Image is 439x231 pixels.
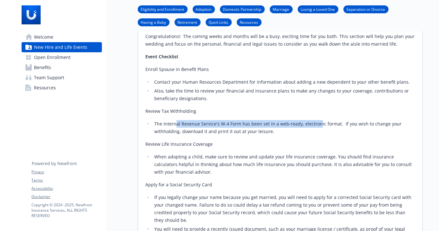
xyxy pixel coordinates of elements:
[22,52,102,62] a: Open Enrollment
[34,83,56,93] span: Resources
[146,66,415,73] p: Enroll Spouse in Benefit Plans
[138,19,170,25] a: Having a Baby
[22,62,102,73] a: Benefits
[32,194,102,200] a: Disclaimer
[22,83,102,93] a: Resources
[146,54,179,60] strong: Event Checklist
[298,6,338,12] a: Losing a Loved One
[34,52,71,62] span: Open Enrollment
[153,120,415,135] li: The Internal Revenue Service's W-4 Form has been set in a web-ready, electronic format. If you wi...
[32,169,102,175] a: Privacy
[153,78,415,86] li: Contact your Human Resources Department for information about adding a new dependent to your othe...
[22,42,102,52] a: New Hire and Life Events
[237,19,262,25] a: Resources
[32,186,102,191] a: Accessibility
[22,32,102,42] a: Welcome
[146,33,415,48] p: Congratulations! The coming weeks and months will be a busy, exciting time for you both. This sec...
[146,107,415,115] p: Review Tax Withholding
[153,87,415,102] li: Also, take the time to review your financial and insurance plans to make any changes to your cove...
[34,42,88,52] span: New Hire and Life Events
[32,177,102,183] a: Terms
[34,62,51,73] span: Benefits
[32,202,102,218] p: Copyright © 2024 - 2025 , Newfront Insurance Services, ALL RIGHTS RESERVED
[153,194,415,224] li: If you legally change your name because you get married, you will need to apply for a corrected S...
[193,6,215,12] a: Adoption
[220,6,265,12] a: Domestic Partnership
[343,6,389,12] a: Separation or Divorce
[175,19,201,25] a: Retirement
[146,181,415,189] p: Apply for a Social Security Card
[146,140,415,148] p: Review Life Insurance Coverage
[34,73,64,83] span: Team Support
[34,32,54,42] span: Welcome
[22,73,102,83] a: Team Support
[138,6,188,12] a: Eligibility and Enrollment
[206,19,232,25] a: Quick Links
[270,6,293,12] a: Marriage
[153,153,415,176] li: When adopting a child, make sure to review and update your life insurance coverage. You should fi...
